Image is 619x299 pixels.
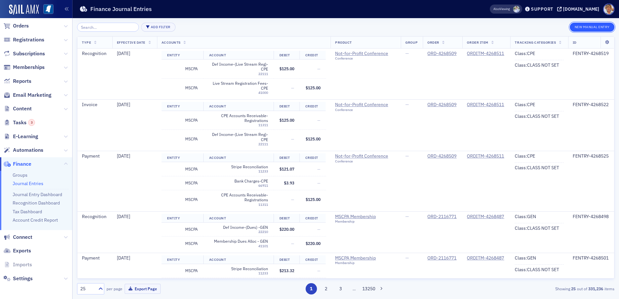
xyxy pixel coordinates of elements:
[117,40,145,45] span: Effective Date
[427,51,456,57] a: ORD-4268509
[274,153,300,162] th: Debit
[513,6,520,13] span: Luke Abell
[284,180,294,185] span: $3.93
[203,51,274,60] th: Account
[405,102,409,107] span: —
[13,161,31,168] span: Finance
[306,241,321,246] span: $220.00
[4,92,51,99] a: Email Marketing
[515,51,563,57] div: Class : CPE
[291,85,294,90] span: —
[335,214,394,220] span: MSCPA Membership
[299,255,326,264] th: Credit
[515,267,563,273] div: Class : CLASS NOT SET
[162,162,203,176] td: MSCPA
[563,6,599,12] div: [DOMAIN_NAME]
[350,286,359,292] span: …
[203,255,274,264] th: Account
[162,176,203,190] td: MSCPA
[335,283,346,294] button: 3
[573,214,610,220] div: FENTRY-4268498
[117,102,130,107] span: [DATE]
[320,283,332,294] button: 2
[515,102,563,108] div: Class : CPE
[82,153,100,159] span: Payment
[117,214,130,219] span: [DATE]
[13,119,35,126] span: Tasks
[405,153,409,159] span: —
[317,66,321,71] span: —
[515,214,563,220] div: Class : GEN
[291,241,294,246] span: —
[335,159,394,163] div: Conference
[13,78,31,85] span: Reports
[570,286,577,292] strong: 25
[13,209,42,215] a: Tax Dashboard
[317,268,321,273] span: —
[427,153,456,159] div: ORD-4268509
[117,50,130,56] span: [DATE]
[4,161,31,168] a: Finance
[82,102,97,107] span: Invoice
[162,278,203,292] td: MSCPA
[162,102,203,111] th: Entity
[13,181,43,186] a: Journal Entries
[335,56,394,61] div: Conference
[13,133,38,140] span: E-Learning
[162,214,203,223] th: Entity
[279,227,294,232] span: $220.00
[467,255,504,261] a: ORDITM-4268487
[335,102,394,108] a: Not-for-Profit Conference
[4,247,31,254] a: Exports
[13,172,28,178] a: Groups
[279,117,294,123] span: $125.00
[77,23,139,32] input: Search…
[162,153,203,162] th: Entity
[274,255,300,264] th: Debit
[4,64,45,71] a: Memberships
[279,66,294,71] span: $125.00
[274,102,300,111] th: Debit
[603,4,614,15] span: Profile
[274,51,300,60] th: Debit
[4,50,45,57] a: Subscriptions
[117,255,130,261] span: [DATE]
[209,266,268,271] span: Stripe Reconciliation
[493,7,500,11] div: Also
[203,102,274,111] th: Account
[209,230,268,234] div: 22210
[335,261,394,265] div: Membership
[162,223,203,237] td: MSCPA
[28,119,35,126] div: 3
[515,255,563,261] div: Class : GEN
[299,102,326,111] th: Credit
[209,179,268,183] span: Bank Charges-CPE
[573,102,610,108] div: FENTRY-4268522
[209,225,268,230] span: Def Income-(Dues) -GEN
[515,114,563,119] div: Class : CLASS NOT SET
[13,200,60,206] a: Recognition Dashboard
[467,153,504,159] a: ORDITM-4268511
[335,255,394,261] span: MSCPA Membership
[405,40,418,45] span: Group
[467,214,504,220] a: ORDITM-4268487
[162,255,203,264] th: Entity
[13,217,58,223] a: Account Credit Report
[427,102,456,108] a: ORD-4268509
[4,234,32,241] a: Connect
[291,136,294,141] span: —
[335,51,394,57] span: Not-for-Profit Conference
[162,51,203,60] th: Entity
[531,6,553,12] div: Support
[209,81,268,91] span: Live Stream Registration Fees-CPE
[9,5,39,15] img: SailAMX
[515,153,563,159] div: Class : CPE
[274,214,300,223] th: Debit
[4,147,43,154] a: Automations
[427,214,456,220] a: ORD-2116771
